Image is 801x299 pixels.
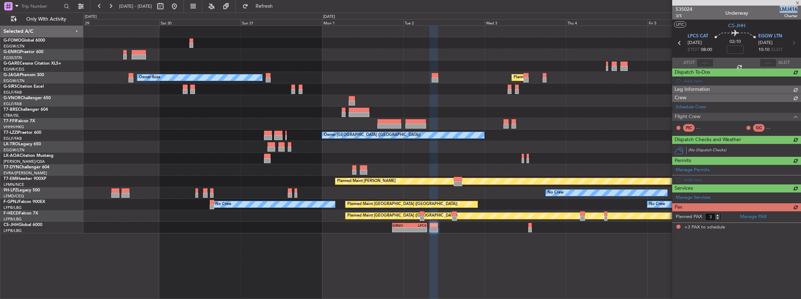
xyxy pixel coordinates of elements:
[758,39,773,46] span: [DATE]
[119,3,152,9] span: [DATE] - [DATE]
[674,21,686,28] button: UTC
[4,131,41,135] a: T7-LZZIPraetor 600
[85,14,97,20] div: [DATE]
[647,19,729,25] div: Fri 5
[4,38,21,43] span: G-FOMO
[4,211,19,216] span: F-HECD
[649,199,665,210] div: No Crew
[4,159,45,164] a: [PERSON_NAME]/QSA
[347,199,458,210] div: Planned Maint [GEOGRAPHIC_DATA] ([GEOGRAPHIC_DATA])
[514,72,624,83] div: Planned Maint [GEOGRAPHIC_DATA] ([GEOGRAPHIC_DATA])
[730,38,741,45] span: 02:10
[4,108,18,112] span: T7-BRE
[566,19,647,25] div: Thu 4
[78,19,159,25] div: Fri 29
[688,33,708,40] span: LPCS CAT
[410,228,426,232] div: -
[4,44,25,49] a: EGGW/LTN
[4,50,43,54] a: G-ENRGPraetor 600
[4,177,17,181] span: T7-EMI
[4,38,45,43] a: G-FOMOGlobal 6000
[4,188,18,192] span: 9H-LPZ
[21,1,62,12] input: Trip Number
[688,46,699,53] span: ETOT
[4,61,20,66] span: G-GARE
[725,9,748,17] div: Underway
[393,223,410,227] div: KRNO
[337,176,396,187] div: Planned Maint [PERSON_NAME]
[4,154,54,158] a: LX-AOACitation Mustang
[4,55,22,60] a: EGSS/STN
[4,113,19,118] a: LTBA/ISL
[4,50,20,54] span: G-ENRG
[159,19,241,25] div: Sat 30
[239,1,281,12] button: Refresh
[4,142,41,146] a: LX-TROLegacy 650
[393,228,410,232] div: -
[4,182,24,187] a: LFMN/NCE
[4,154,20,158] span: LX-AOA
[758,46,769,53] span: 10:10
[4,205,22,210] a: LFPB/LBG
[215,199,231,210] div: No Crew
[548,188,564,198] div: No Crew
[347,211,458,221] div: Planned Maint [GEOGRAPHIC_DATA] ([GEOGRAPHIC_DATA])
[780,13,797,19] span: Charter
[250,4,279,9] span: Refresh
[4,73,20,77] span: G-JAGA
[4,73,44,77] a: G-JAGAPhenom 300
[728,22,745,29] span: CS-JHH
[4,61,61,66] a: G-GARECessna Citation XLS+
[701,46,712,53] span: 08:00
[403,19,485,25] div: Tue 2
[4,165,49,169] a: T7-DYNChallenger 604
[4,217,22,222] a: LFPB/LBG
[139,72,160,83] div: Owner Ibiza
[4,142,19,146] span: LX-TRO
[4,101,22,107] a: EGLF/FAB
[4,228,22,233] a: LFPB/LBG
[410,223,426,227] div: LPCS
[4,170,47,176] a: EVRA/[PERSON_NAME]
[322,19,403,25] div: Mon 1
[324,130,420,140] div: Owner [GEOGRAPHIC_DATA] ([GEOGRAPHIC_DATA])
[4,200,19,204] span: F-GPNJ
[4,85,17,89] span: G-SIRS
[4,124,24,130] a: VHHH/HKG
[4,177,46,181] a: T7-EMIHawker 900XP
[780,6,797,13] span: LMJ416
[4,96,21,100] span: G-VNOR
[778,59,790,66] span: ALDT
[4,119,35,123] a: T7-FFIFalcon 7X
[4,200,45,204] a: F-GPNJFalcon 900EX
[676,13,692,19] span: 3/5
[4,194,24,199] a: LFMD/CEQ
[4,108,48,112] a: T7-BREChallenger 604
[771,46,782,53] span: ELDT
[18,17,74,22] span: Only With Activity
[323,14,335,20] div: [DATE]
[4,90,22,95] a: EGLF/FAB
[4,223,19,227] span: CS-JHH
[4,147,25,153] a: EGGW/LTN
[4,119,16,123] span: T7-FFI
[4,96,51,100] a: G-VNORChallenger 650
[4,85,44,89] a: G-SIRSCitation Excel
[4,211,38,216] a: F-HECDFalcon 7X
[485,19,566,25] div: Wed 3
[4,78,25,83] a: EGGW/LTN
[4,223,42,227] a: CS-JHHGlobal 6000
[4,67,25,72] a: EGNR/CEG
[676,6,692,13] span: 535024
[8,14,76,25] button: Only With Activity
[4,131,18,135] span: T7-LZZI
[4,165,19,169] span: T7-DYN
[241,19,322,25] div: Sun 31
[4,188,40,192] a: 9H-LPZLegacy 500
[683,59,695,66] span: ATOT
[758,33,782,40] span: EGGW LTN
[688,39,702,46] span: [DATE]
[4,136,22,141] a: EGLF/FAB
